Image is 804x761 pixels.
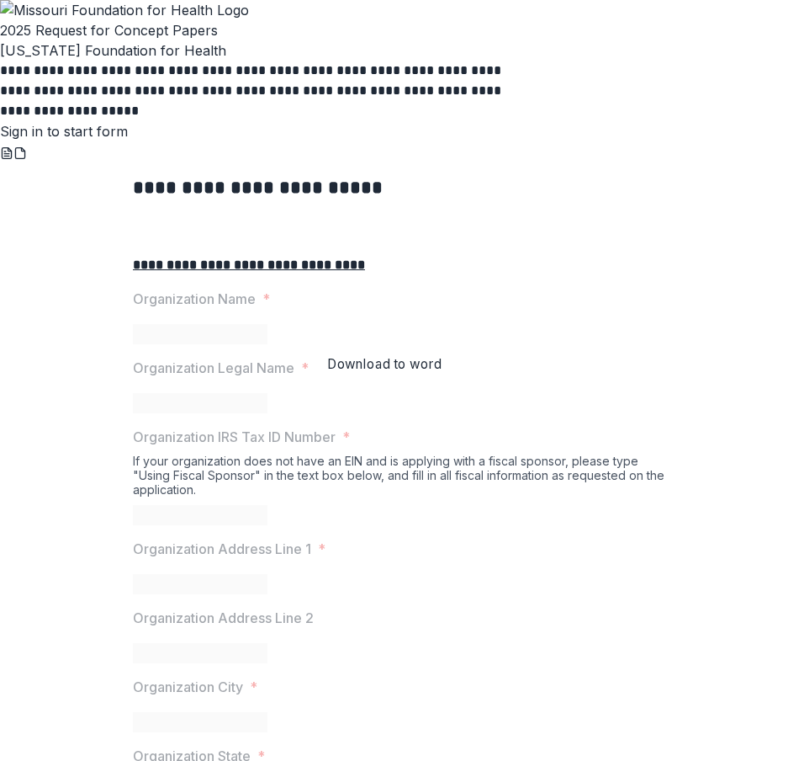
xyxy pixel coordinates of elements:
p: Organization Legal Name [133,358,294,378]
div: Download to word [327,354,442,374]
p: Organization Address Line 2 [133,608,314,628]
p: Organization Address Line 1 [133,539,311,559]
p: Organization City [133,677,243,697]
p: Organization IRS Tax ID Number [133,427,336,447]
p: Organization Name [133,289,256,309]
button: pdf-download [13,141,27,162]
div: If your organization does not have an EIN and is applying with a fiscal sponsor, please type "Usi... [133,454,671,503]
